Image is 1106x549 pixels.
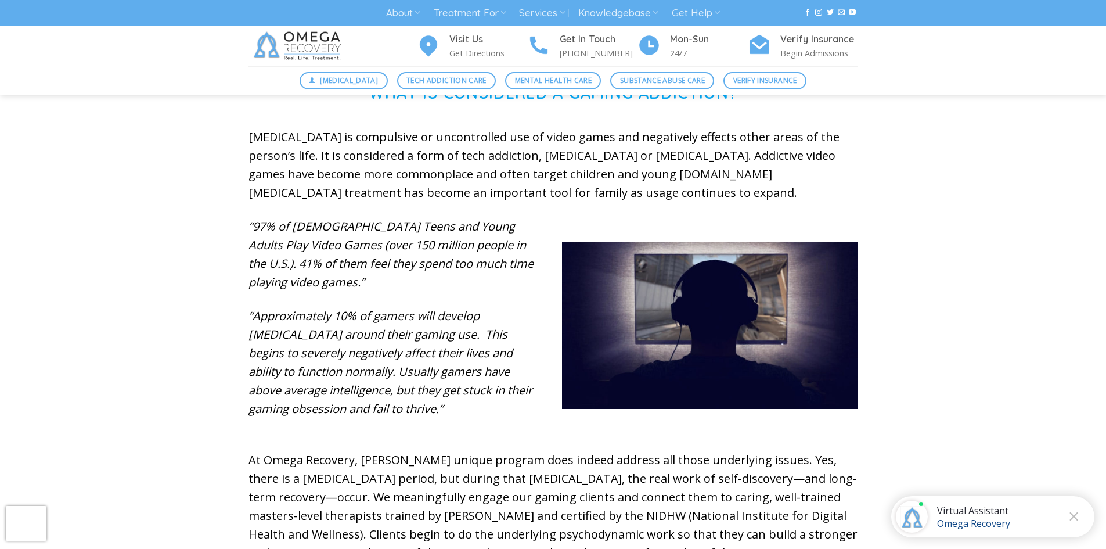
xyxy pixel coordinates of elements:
a: Tech Addiction Care [397,72,496,89]
a: Knowledgebase [578,2,658,24]
p: Get Directions [449,46,527,60]
p: [PHONE_NUMBER] [560,46,637,60]
a: Substance Abuse Care [610,72,714,89]
a: Mental Health Care [505,72,601,89]
h4: Visit Us [449,32,527,47]
span: Verify Insurance [733,75,797,86]
a: Verify Insurance [723,72,806,89]
p: [MEDICAL_DATA] is compulsive or uncontrolled use of video games and negatively effects other area... [248,128,858,202]
span: Mental Health Care [515,75,592,86]
img: Omega Recovery [248,26,350,66]
span: Substance Abuse Care [620,75,705,86]
em: “Approximately 10% of gamers will develop [MEDICAL_DATA] around their gaming use. This begins to ... [248,308,532,417]
a: Follow on YouTube [849,9,856,17]
a: Visit Us Get Directions [417,32,527,60]
a: Send us an email [838,9,845,17]
a: Get Help [672,2,720,24]
p: 24/7 [670,46,748,60]
a: [MEDICAL_DATA] [300,72,388,89]
em: “97% of [DEMOGRAPHIC_DATA] Teens and Young Adults Play Video Games (over 150 million people in th... [248,218,534,290]
h4: Verify Insurance [780,32,858,47]
a: Treatment For [434,2,506,24]
h4: Get In Touch [560,32,637,47]
a: Verify Insurance Begin Admissions [748,32,858,60]
a: Services [519,2,565,24]
a: Follow on Facebook [804,9,811,17]
a: Follow on Twitter [827,9,834,17]
h1: What is Considered a Gaming Addiction? [248,84,858,103]
a: About [386,2,420,24]
a: Follow on Instagram [815,9,822,17]
span: [MEDICAL_DATA] [320,75,378,86]
h4: Mon-Sun [670,32,748,47]
p: Begin Admissions [780,46,858,60]
span: Tech Addiction Care [406,75,487,86]
a: Get In Touch [PHONE_NUMBER] [527,32,637,60]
